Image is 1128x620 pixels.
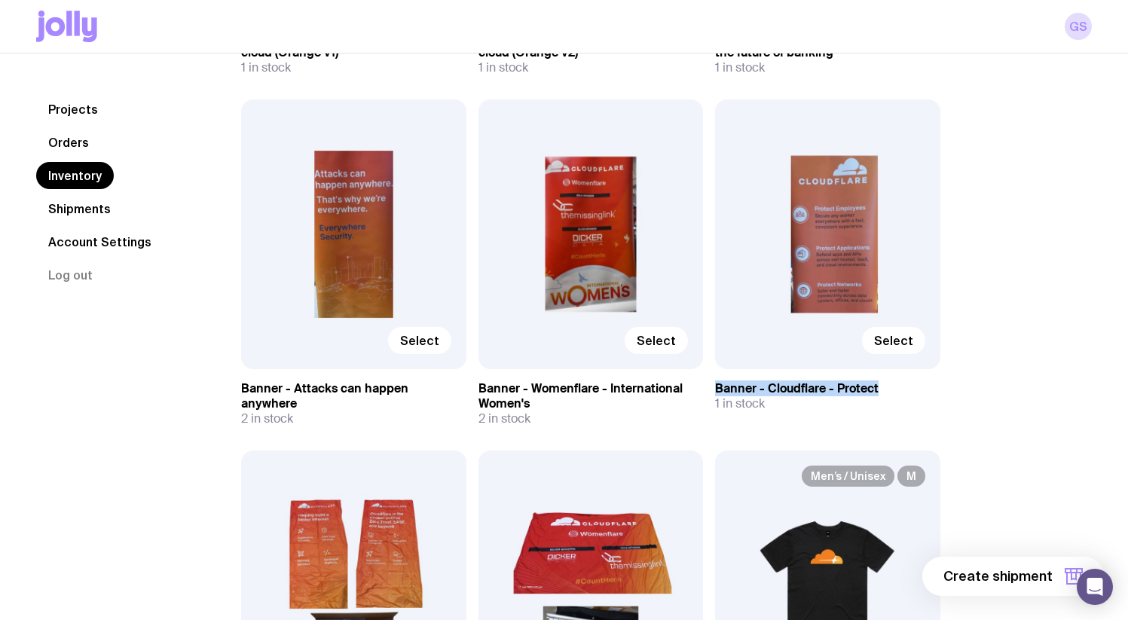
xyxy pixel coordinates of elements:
[241,411,293,426] span: 2 in stock
[922,557,1104,596] button: Create shipment
[36,261,105,289] button: Log out
[36,162,114,189] a: Inventory
[802,466,894,487] span: Men’s / Unisex
[36,96,110,123] a: Projects
[897,466,925,487] span: M
[400,333,439,348] span: Select
[943,567,1053,585] span: Create shipment
[36,228,164,255] a: Account Settings
[241,60,291,75] span: 1 in stock
[715,381,940,396] h3: Banner - Cloudflare - Protect
[715,60,765,75] span: 1 in stock
[478,60,528,75] span: 1 in stock
[241,381,466,411] h3: Banner - Attacks can happen anywhere
[637,333,676,348] span: Select
[1077,569,1113,605] div: Open Intercom Messenger
[36,129,101,156] a: Orders
[715,396,765,411] span: 1 in stock
[478,411,530,426] span: 2 in stock
[874,333,913,348] span: Select
[1065,13,1092,40] a: GS
[36,195,123,222] a: Shipments
[478,381,704,411] h3: Banner - Womenflare - International Women's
